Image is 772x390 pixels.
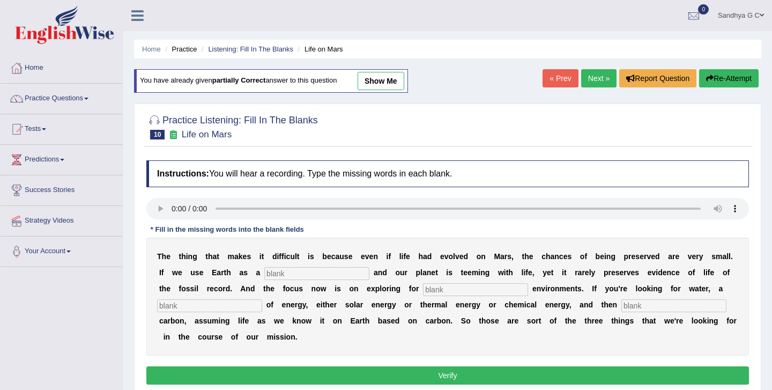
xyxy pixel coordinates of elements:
[623,268,626,277] b: r
[547,268,551,277] b: e
[378,268,383,277] b: n
[212,268,217,277] b: E
[214,284,218,293] b: c
[671,284,673,293] b: f
[212,77,266,85] b: partially correct
[635,268,639,277] b: s
[688,268,693,277] b: o
[463,268,467,277] b: e
[162,284,167,293] b: h
[400,268,405,277] b: u
[316,284,321,293] b: o
[157,299,262,312] input: blank
[699,284,702,293] b: t
[337,284,341,293] b: s
[652,268,656,277] b: v
[367,284,371,293] b: e
[259,252,262,261] b: i
[418,252,423,261] b: h
[611,268,615,277] b: e
[635,252,640,261] b: s
[1,53,123,80] a: Home
[188,252,193,261] b: n
[706,284,708,293] b: r
[150,130,165,139] span: 10
[194,284,196,293] b: i
[620,284,623,293] b: r
[472,268,478,277] b: m
[532,284,537,293] b: e
[162,252,167,261] b: h
[644,252,647,261] b: r
[693,268,695,277] b: f
[591,268,596,277] b: y
[226,284,231,293] b: d
[692,252,696,261] b: e
[1,206,123,233] a: Strategy Videos
[199,268,204,277] b: e
[698,4,709,14] span: 0
[581,69,617,87] a: Next »
[508,268,513,277] b: h
[416,284,419,293] b: r
[423,283,528,296] input: blank
[344,252,348,261] b: s
[146,113,318,139] h2: Practice Listening: Fill In The Blanks
[651,284,653,293] b: i
[699,252,703,261] b: y
[585,268,589,277] b: e
[221,268,224,277] b: r
[614,284,619,293] b: u
[416,268,421,277] b: p
[374,268,378,277] b: a
[575,284,577,293] b: t
[647,284,651,293] b: k
[653,284,658,293] b: n
[606,252,611,261] b: n
[431,268,435,277] b: e
[247,252,251,261] b: s
[157,169,209,178] b: Instructions:
[371,284,375,293] b: x
[523,268,525,277] b: i
[146,366,749,385] button: Verify
[448,268,452,277] b: s
[243,252,247,261] b: e
[208,252,213,261] b: h
[411,284,416,293] b: o
[262,252,264,261] b: t
[467,268,472,277] b: e
[541,284,545,293] b: v
[388,252,391,261] b: f
[716,252,722,261] b: m
[461,268,464,277] b: t
[349,284,354,293] b: o
[166,284,170,293] b: e
[551,268,554,277] b: t
[1,237,123,263] a: Your Account
[455,252,459,261] b: v
[420,268,422,277] b: l
[708,268,710,277] b: f
[207,284,210,293] b: r
[321,284,326,293] b: w
[283,284,286,293] b: f
[642,284,647,293] b: o
[596,252,600,261] b: b
[246,284,250,293] b: n
[545,284,547,293] b: i
[688,252,692,261] b: v
[396,284,401,293] b: g
[671,268,675,277] b: c
[500,252,504,261] b: a
[537,284,541,293] b: n
[673,284,678,293] b: o
[723,268,728,277] b: o
[464,252,469,261] b: d
[264,267,369,280] input: blank
[478,268,480,277] b: i
[675,252,679,261] b: e
[409,284,412,293] b: f
[703,268,706,277] b: l
[592,284,594,293] b: I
